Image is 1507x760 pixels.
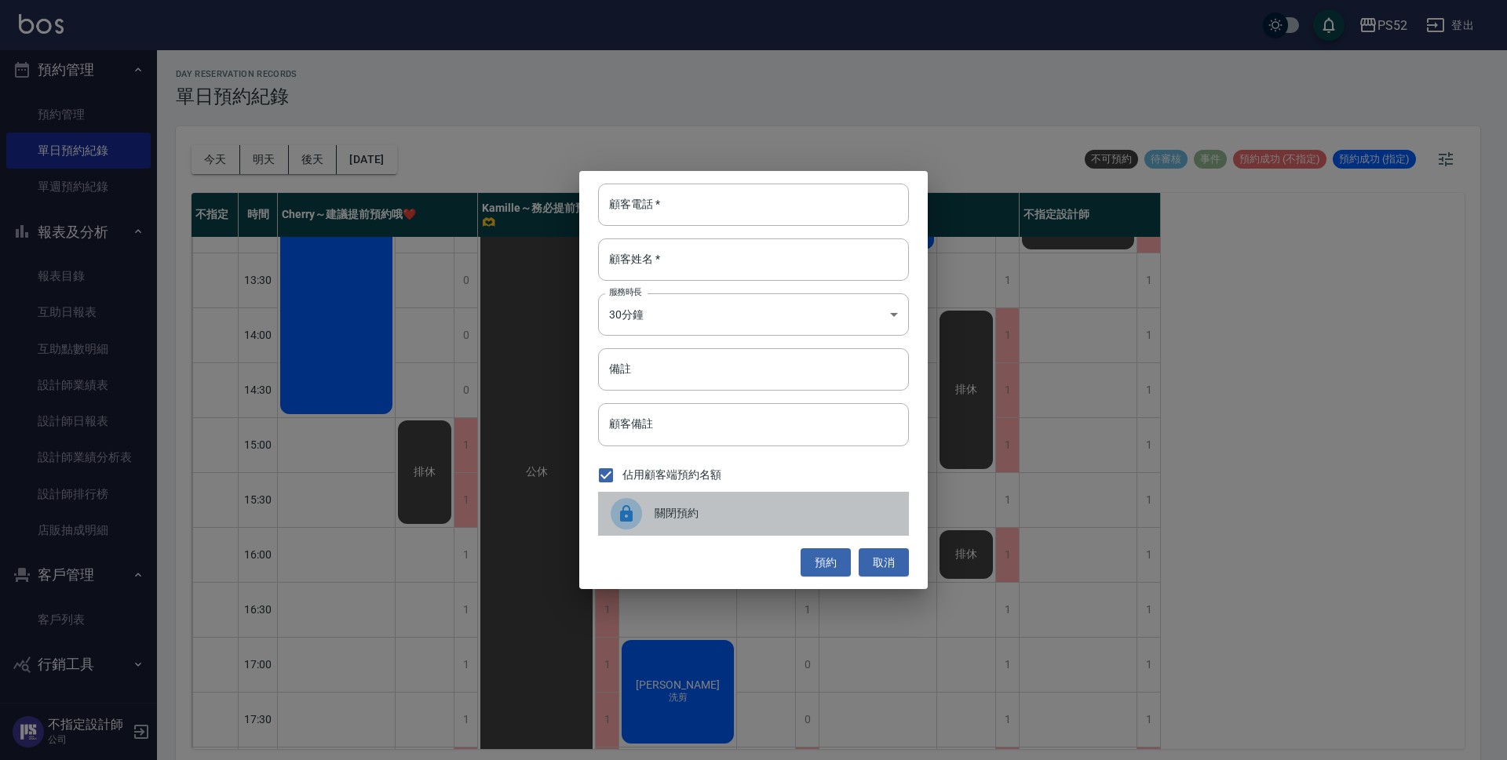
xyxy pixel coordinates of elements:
[859,548,909,577] button: 取消
[622,467,721,483] span: 佔用顧客端預約名額
[655,505,896,522] span: 關閉預約
[609,286,642,298] label: 服務時長
[598,492,909,536] div: 關閉預約
[598,293,909,336] div: 30分鐘
[801,548,851,577] button: 預約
